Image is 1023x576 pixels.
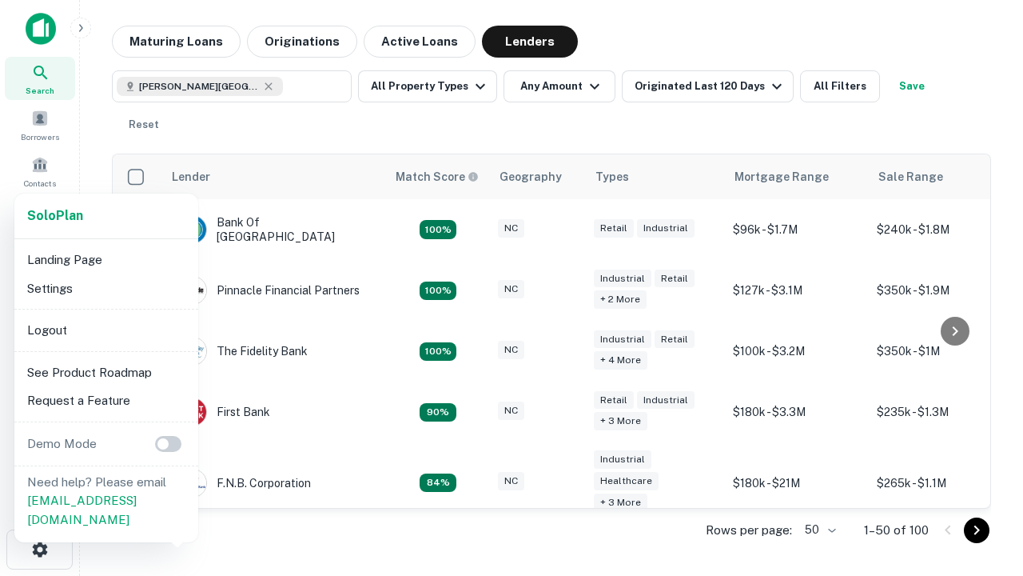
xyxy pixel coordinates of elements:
[27,494,137,526] a: [EMAIL_ADDRESS][DOMAIN_NAME]
[21,246,192,274] li: Landing Page
[943,448,1023,525] iframe: Chat Widget
[21,358,192,387] li: See Product Roadmap
[21,316,192,345] li: Logout
[21,386,192,415] li: Request a Feature
[27,208,83,223] strong: Solo Plan
[27,206,83,226] a: SoloPlan
[21,274,192,303] li: Settings
[21,434,103,454] p: Demo Mode
[27,473,185,530] p: Need help? Please email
